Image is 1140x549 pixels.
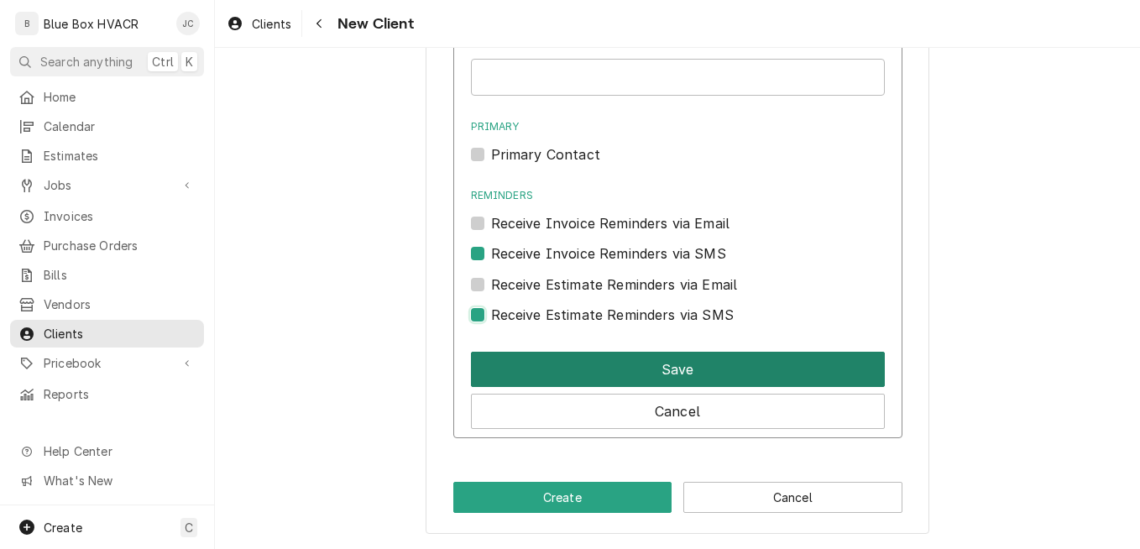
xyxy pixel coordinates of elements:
span: Jobs [44,176,170,194]
span: Clients [252,15,291,33]
div: Button Group [453,482,902,513]
a: Clients [220,10,298,38]
label: Receive Estimate Reminders via SMS [491,305,734,325]
a: Calendar [10,112,204,140]
a: Purchase Orders [10,232,204,259]
a: Reports [10,380,204,408]
label: Receive Invoice Reminders via SMS [491,243,726,264]
button: Search anythingCtrlK [10,47,204,76]
span: Calendar [44,118,196,135]
a: Go to Jobs [10,171,204,199]
span: Home [44,88,196,106]
button: Cancel [471,394,885,429]
label: Receive Invoice Reminders via Email [491,213,730,233]
span: Pricebook [44,354,170,372]
a: Go to Pricebook [10,349,204,377]
div: Button Group Row [471,345,885,387]
a: Invoices [10,202,204,230]
span: Reports [44,385,196,403]
a: Clients [10,320,204,348]
button: Create [453,482,672,513]
div: B [15,12,39,35]
a: Home [10,83,204,111]
div: JC [176,12,200,35]
button: Navigate back [306,10,332,37]
label: Primary [471,119,885,134]
span: C [185,519,193,536]
span: What's New [44,472,194,489]
span: Clients [44,325,196,342]
span: K [186,53,193,71]
div: Button Group Row [453,482,902,513]
a: Bills [10,261,204,289]
div: Button Group Row [471,387,885,429]
span: Create [44,520,82,535]
button: Cancel [683,482,902,513]
span: Help Center [44,442,194,460]
a: Vendors [10,290,204,318]
label: Reminders [471,188,885,203]
div: Email [471,34,885,96]
label: Primary Contact [491,144,600,165]
button: Save [471,352,885,387]
div: Primary [471,119,885,165]
a: Go to Help Center [10,437,204,465]
span: Vendors [44,295,196,313]
div: Josh Canfield's Avatar [176,12,200,35]
div: Blue Box HVACR [44,15,139,33]
div: Button Group [471,345,885,429]
span: Ctrl [152,53,174,71]
span: Purchase Orders [44,237,196,254]
div: Reminders [471,188,885,233]
span: Search anything [40,53,133,71]
span: Bills [44,266,196,284]
label: Receive Estimate Reminders via Email [491,274,738,295]
a: Go to What's New [10,467,204,494]
span: New Client [332,13,414,35]
span: Invoices [44,207,196,225]
span: Estimates [44,147,196,165]
a: Estimates [10,142,204,170]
